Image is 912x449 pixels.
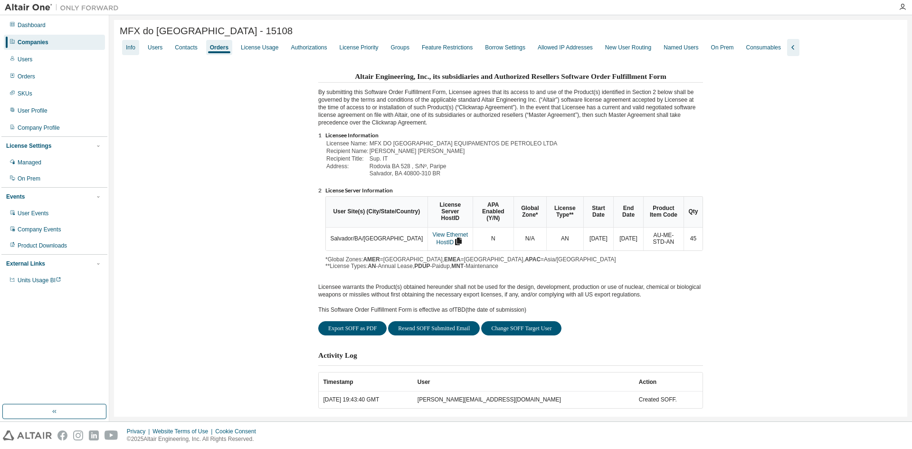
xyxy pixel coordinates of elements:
[326,156,369,162] td: Recipient Title:
[120,26,293,37] span: MFX do [GEOGRAPHIC_DATA] - 15108
[6,193,25,201] div: Events
[326,197,427,227] th: User Site(s) (City/State/Country)
[326,163,369,170] td: Address:
[413,392,634,408] td: [PERSON_NAME][EMAIL_ADDRESS][DOMAIN_NAME]
[414,263,430,269] b: PDUP
[513,228,546,251] td: N/A
[318,351,357,360] h3: Activity Log
[326,141,369,147] td: Licensee Name:
[634,373,703,391] th: Action
[73,430,83,440] img: instagram.svg
[318,69,703,422] div: By submitting this Software Order Fulfillment Form, Licensee agrees that its access to and use of...
[444,256,461,263] b: EMEA
[175,44,197,51] div: Contacts
[152,428,215,435] div: Website Terms of Use
[18,226,61,233] div: Company Events
[613,197,643,227] th: End Date
[326,228,427,251] td: Salvador/BA/[GEOGRAPHIC_DATA]
[340,44,379,51] div: License Priority
[413,373,634,391] th: User
[18,210,48,217] div: User Events
[664,44,698,51] div: Named Users
[210,44,228,51] div: Orders
[318,69,703,83] h3: Altair Engineering, Inc., its subsidiaries and Authorized Resellers Software Order Fulfillment Form
[18,242,67,249] div: Product Downloads
[643,197,684,227] th: Product Item Code
[451,263,464,269] b: MNT
[546,228,583,251] td: AN
[370,141,558,147] td: MFX DO [GEOGRAPHIC_DATA] EQUIPAMENTOS DE PETROLEO LTDA
[746,44,781,51] div: Consumables
[433,231,468,246] a: View Ethernet HostID
[370,148,558,155] td: [PERSON_NAME] [PERSON_NAME]
[318,321,387,335] button: Export SOFF as PDF
[370,171,558,177] td: Salvador, BA 40800-310 BR
[391,44,409,51] div: Groups
[3,430,52,440] img: altair_logo.svg
[422,44,473,51] div: Feature Restrictions
[513,197,546,227] th: Global Zone*
[473,197,513,227] th: APA Enabled (Y/N)
[711,44,734,51] div: On Prem
[6,260,45,267] div: External Links
[363,256,380,263] b: AMER
[18,56,32,63] div: Users
[546,197,583,227] th: License Type**
[18,21,46,29] div: Dashboard
[370,163,558,170] td: Rodovia BA 528 , S/Nº, Paripe
[18,73,35,80] div: Orders
[148,44,162,51] div: Users
[684,228,703,251] td: 45
[291,44,327,51] div: Authorizations
[613,228,643,251] td: [DATE]
[18,107,47,115] div: User Profile
[241,44,278,51] div: License Usage
[215,428,261,435] div: Cookie Consent
[326,148,369,155] td: Recipient Name:
[643,228,684,251] td: AU-ME-STD-AN
[18,159,41,166] div: Managed
[473,228,513,251] td: N
[583,228,614,251] td: [DATE]
[104,430,118,440] img: youtube.svg
[485,44,525,51] div: Borrow Settings
[325,196,703,269] div: *Global Zones: =[GEOGRAPHIC_DATA], =[GEOGRAPHIC_DATA], =Asia/[GEOGRAPHIC_DATA] **License Types: -...
[126,44,135,51] div: Info
[525,256,541,263] b: APAC
[538,44,593,51] div: Allowed IP Addresses
[18,90,32,97] div: SKUs
[427,197,473,227] th: License Server HostID
[57,430,67,440] img: facebook.svg
[319,373,413,391] th: Timestamp
[325,187,703,195] li: License Server Information
[368,263,376,269] b: AN
[481,321,561,335] button: Change SOFF Target User
[605,44,651,51] div: New User Routing
[634,392,703,408] td: Created SOFF.
[18,124,60,132] div: Company Profile
[319,392,413,408] td: [DATE] 19:43:40 GMT
[325,132,703,140] li: Licensee Information
[5,3,123,12] img: Altair One
[18,38,48,46] div: Companies
[370,156,558,162] td: Sup. IT
[6,142,51,150] div: License Settings
[583,197,614,227] th: Start Date
[127,435,262,443] p: © 2025 Altair Engineering, Inc. All Rights Reserved.
[388,321,480,335] button: Resend SOFF Submitted Email
[18,277,61,284] span: Units Usage BI
[127,428,152,435] div: Privacy
[18,175,40,182] div: On Prem
[684,197,703,227] th: Qty
[89,430,99,440] img: linkedin.svg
